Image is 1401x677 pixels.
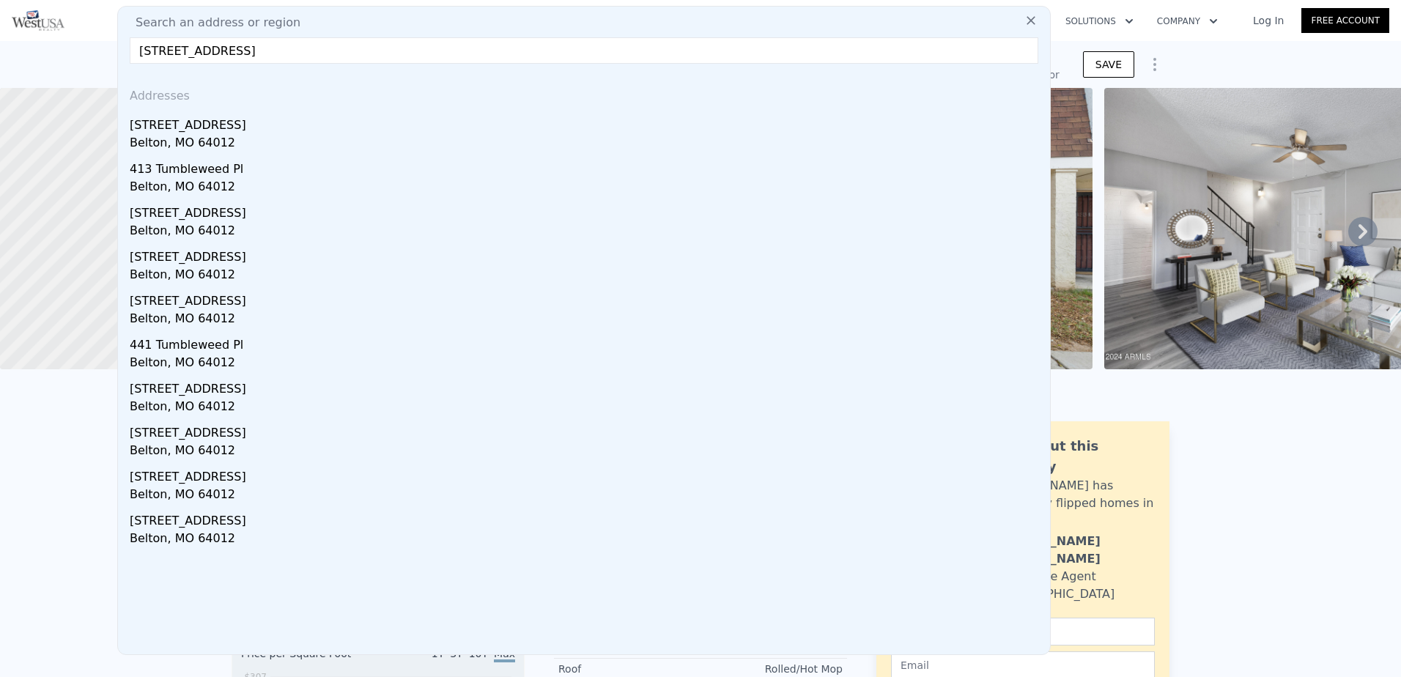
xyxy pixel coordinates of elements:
[991,477,1155,530] div: [PERSON_NAME] has personally flipped homes in this area
[130,286,1044,310] div: [STREET_ADDRESS]
[130,398,1044,418] div: Belton, MO 64012
[130,178,1044,199] div: Belton, MO 64012
[130,330,1044,354] div: 441 Tumbleweed Pl
[130,134,1044,155] div: Belton, MO 64012
[991,533,1155,568] div: [PERSON_NAME] [PERSON_NAME]
[939,67,1060,82] div: Off Market, last sold for
[130,418,1044,442] div: [STREET_ADDRESS]
[241,646,378,670] div: Price per Square Foot
[700,662,843,676] div: Rolled/Hot Mop
[130,310,1044,330] div: Belton, MO 64012
[494,648,515,662] span: Max
[130,506,1044,530] div: [STREET_ADDRESS]
[130,486,1044,506] div: Belton, MO 64012
[130,37,1038,64] input: Enter an address, city, region, neighborhood or zip code
[130,530,1044,550] div: Belton, MO 64012
[1145,8,1230,34] button: Company
[1140,50,1169,79] button: Show Options
[130,442,1044,462] div: Belton, MO 64012
[130,462,1044,486] div: [STREET_ADDRESS]
[124,14,300,32] span: Search an address or region
[558,662,700,676] div: Roof
[12,10,64,31] img: Pellego
[130,374,1044,398] div: [STREET_ADDRESS]
[1054,8,1145,34] button: Solutions
[130,354,1044,374] div: Belton, MO 64012
[124,75,1044,111] div: Addresses
[1301,8,1389,33] a: Free Account
[1235,13,1301,28] a: Log In
[130,155,1044,178] div: 413 Tumbleweed Pl
[130,243,1044,266] div: [STREET_ADDRESS]
[130,199,1044,222] div: [STREET_ADDRESS]
[991,436,1155,477] div: Ask about this property
[130,111,1044,134] div: [STREET_ADDRESS]
[130,266,1044,286] div: Belton, MO 64012
[991,585,1114,603] div: [GEOGRAPHIC_DATA]
[1083,51,1134,78] button: SAVE
[130,222,1044,243] div: Belton, MO 64012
